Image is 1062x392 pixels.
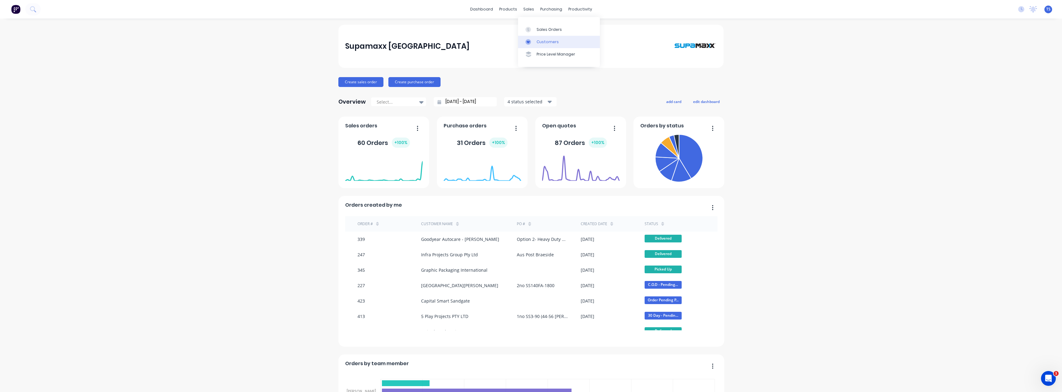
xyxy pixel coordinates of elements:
a: Price Level Manager [518,48,600,60]
span: Open quotes [542,122,576,130]
div: + 100 % [589,138,607,148]
div: Customers [537,39,559,45]
div: 60 Orders [357,138,410,148]
span: TS [1046,6,1051,12]
div: Goodyear Autocare - [PERSON_NAME] [421,236,499,242]
div: 345 [357,267,365,273]
span: Picked Up [645,266,682,273]
div: purchasing [537,5,565,14]
span: 1 [1054,371,1059,376]
span: Orders by team member [345,360,409,367]
button: 4 status selected [504,97,557,106]
div: [DATE] [581,313,594,320]
div: [DATE] [581,251,594,258]
div: + 100 % [489,138,508,148]
div: 31 Orders [457,138,508,148]
div: [GEOGRAPHIC_DATA][PERSON_NAME] [421,282,498,289]
div: + 100 % [392,138,410,148]
div: [DATE] [581,282,594,289]
div: PO # [517,221,525,227]
div: status [645,221,658,227]
div: 423 [357,298,365,304]
iframe: Intercom live chat [1041,371,1056,386]
span: Delivered [645,235,682,242]
div: Graphic Packaging International [421,267,487,273]
div: [DATE] [581,236,594,242]
div: 339 [357,236,365,242]
div: [DATE] [581,267,594,273]
div: 247 [357,251,365,258]
div: 227 [357,282,365,289]
span: Delivered [645,250,682,258]
div: Price Level Manager [537,52,575,57]
div: 87 Orders [555,138,607,148]
div: 1no SS3-90 (44-56 [PERSON_NAME]) [517,313,568,320]
div: Sales Orders [537,27,562,32]
div: Customer Name [421,221,453,227]
div: productivity [565,5,595,14]
div: United Opal Designs [421,328,464,335]
button: Create purchase order [388,77,441,87]
div: 353 [357,328,365,335]
a: Customers [518,36,600,48]
button: add card [662,97,685,105]
button: edit dashboard [689,97,724,105]
div: Capital Smart Sandgate [421,298,470,304]
span: C.O.D - Pending... [645,281,682,289]
div: sales [520,5,537,14]
div: Aus Post Braeside [517,251,554,258]
span: Purchase orders [444,122,487,130]
div: Created date [581,221,607,227]
div: 413 [357,313,365,320]
div: Order # [357,221,373,227]
div: [DATE] [581,298,594,304]
div: Option 2- Heavy Duty Bollard [517,236,568,242]
div: 4 status selected [508,98,546,105]
div: products [496,5,520,14]
a: dashboard [467,5,496,14]
span: Order Pending P... [645,296,682,304]
div: 2no SS140FA-1800 [517,282,554,289]
div: Supamaxx [GEOGRAPHIC_DATA] [345,40,470,52]
a: Sales Orders [518,23,600,35]
span: Orders by status [640,122,684,130]
div: 5 Play Projects PTY LTD [421,313,468,320]
div: [DATE] [581,328,594,335]
span: Sales orders [345,122,377,130]
button: Create sales order [338,77,383,87]
img: Factory [11,5,20,14]
div: Overview [338,96,366,108]
span: Delivered [645,327,682,335]
div: Infra Projects Group Pty Ltd [421,251,478,258]
img: Supamaxx Australia [674,31,717,61]
span: 30 Day - Pendin... [645,312,682,320]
